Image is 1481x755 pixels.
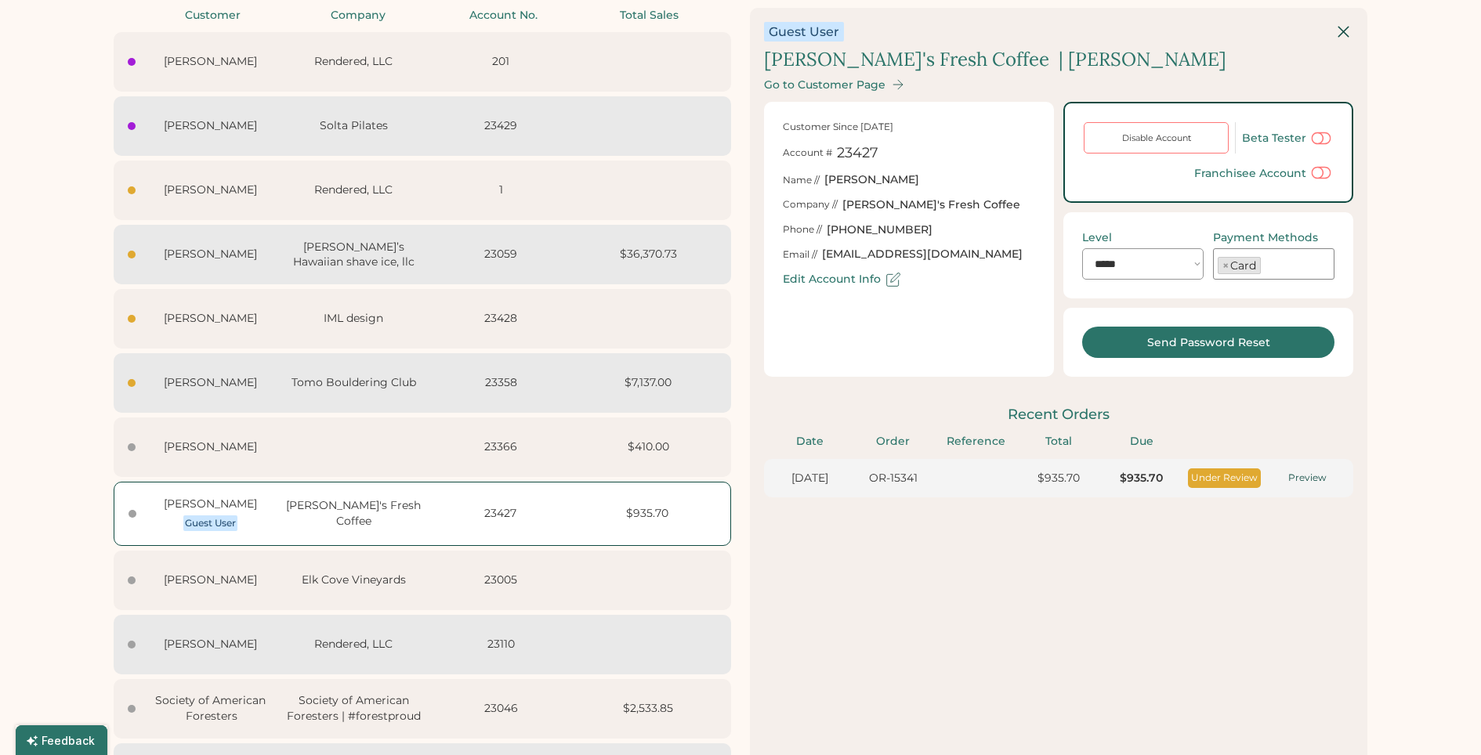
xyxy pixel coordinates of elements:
div: 23429 [432,118,570,134]
div: Last seen Oct 04, 25 at 8:08 pm [129,510,136,518]
div: Due [1105,434,1179,450]
div: 23428 [432,311,570,327]
div: [DATE] [773,471,847,486]
div: Last seen Oct 04, 25 at 6:59 pm [128,576,136,584]
div: Payment Methods [1213,231,1318,244]
button: Use this to limit an account deleting, copying, or editing products in their "My Products" page [1309,163,1333,182]
div: Last seen Oct 05, 25 at 11:57 am [128,379,136,387]
div: 23046 [432,701,570,717]
div: Date [773,434,847,450]
div: Under Review [1188,471,1262,485]
div: $935.70 [1105,471,1179,486]
div: Preview [1270,471,1344,485]
div: Level [1082,231,1112,244]
div: $935.70 [579,506,717,522]
div: Society of American Foresters [145,693,275,724]
div: [PERSON_NAME] [145,573,275,588]
div: Rendered, LLC [284,54,422,70]
div: Last seen Oct 03, 25 at 1:27 pm [128,705,136,713]
div: 201 [432,54,570,70]
div: 23005 [432,573,570,588]
div: Franchisee Account [1194,167,1306,180]
li: Card [1218,257,1261,274]
div: Last seen Oct 05, 25 at 9:36 am [128,443,136,451]
div: Last seen today at 10:33 am [128,58,136,66]
div: [PERSON_NAME] [824,172,919,188]
div: Solta Pilates [284,118,422,134]
div: [PERSON_NAME] [145,118,275,134]
div: Company // [783,198,838,211]
div: Elk Cove Vineyards [284,573,422,588]
div: [PERSON_NAME] [145,311,275,327]
div: [PERSON_NAME]'s Fresh Coffee | [PERSON_NAME] [764,46,1226,73]
div: Rendered, LLC [284,637,422,652]
div: [PERSON_NAME] [145,54,275,70]
div: Last seen Oct 03, 25 at 2:09 pm [128,641,136,648]
div: Customer [145,8,281,23]
div: [PERSON_NAME]'s Fresh Coffee [842,197,1020,213]
div: $935.70 [1022,471,1095,486]
button: Send Password Reset [1082,327,1334,358]
div: Order [856,434,930,450]
div: 23059 [432,247,570,262]
div: Go to Customer Page [764,78,885,92]
div: $7,137.00 [579,375,717,391]
div: Rendered, LLC [284,182,422,198]
div: [PERSON_NAME] [145,637,275,652]
div: [PERSON_NAME]'s Fresh Coffee [285,498,423,529]
div: [PERSON_NAME] [145,375,275,391]
div: Total Sales [581,8,718,23]
div: Last seen Oct 05, 25 at 6:23 pm [128,315,136,323]
div: Company [291,8,427,23]
div: [EMAIL_ADDRESS][DOMAIN_NAME] [822,247,1023,262]
div: [PHONE_NUMBER] [827,222,932,238]
div: 23358 [432,375,570,391]
div: Name // [783,174,820,187]
div: $36,370.73 [579,247,717,262]
div: Society of American Foresters | #forestproud [284,693,422,724]
div: $2,533.85 [579,701,717,717]
div: Account No. [436,8,572,23]
div: [PERSON_NAME] [145,247,275,262]
div: [PERSON_NAME] [145,182,275,198]
div: OR-15341 [856,471,930,486]
div: IML design [284,311,422,327]
button: Disable Account [1084,122,1229,154]
div: $410.00 [579,439,717,455]
div: Guest User [769,23,839,40]
div: 23427 [837,143,878,163]
div: Tomo Bouldering Club [284,375,422,391]
div: Account # [783,146,832,160]
div: Last seen Oct 05, 25 at 7:40 pm [128,251,136,258]
div: Beta Tester [1242,132,1306,145]
div: Total [1022,434,1095,450]
div: [PERSON_NAME] [145,439,275,455]
div: 1 [432,182,570,198]
div: Phone // [783,223,822,237]
div: Last seen today at 10:32 am [128,122,136,130]
div: [PERSON_NAME]’s Hawaiian shave ice, llc [284,240,422,270]
div: Customer Since [DATE] [783,121,893,134]
div: 23110 [432,637,570,652]
div: 23366 [432,439,570,455]
div: Last seen today at 10:18 am [128,186,136,194]
div: [PERSON_NAME] [146,497,276,512]
span: × [1222,260,1229,271]
div: Guest User [185,517,236,529]
div: Reference [939,434,1012,450]
div: Email // [783,248,817,262]
div: Recent Orders [764,405,1353,424]
div: Edit Account Info [783,273,881,286]
div: 23427 [432,506,570,522]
